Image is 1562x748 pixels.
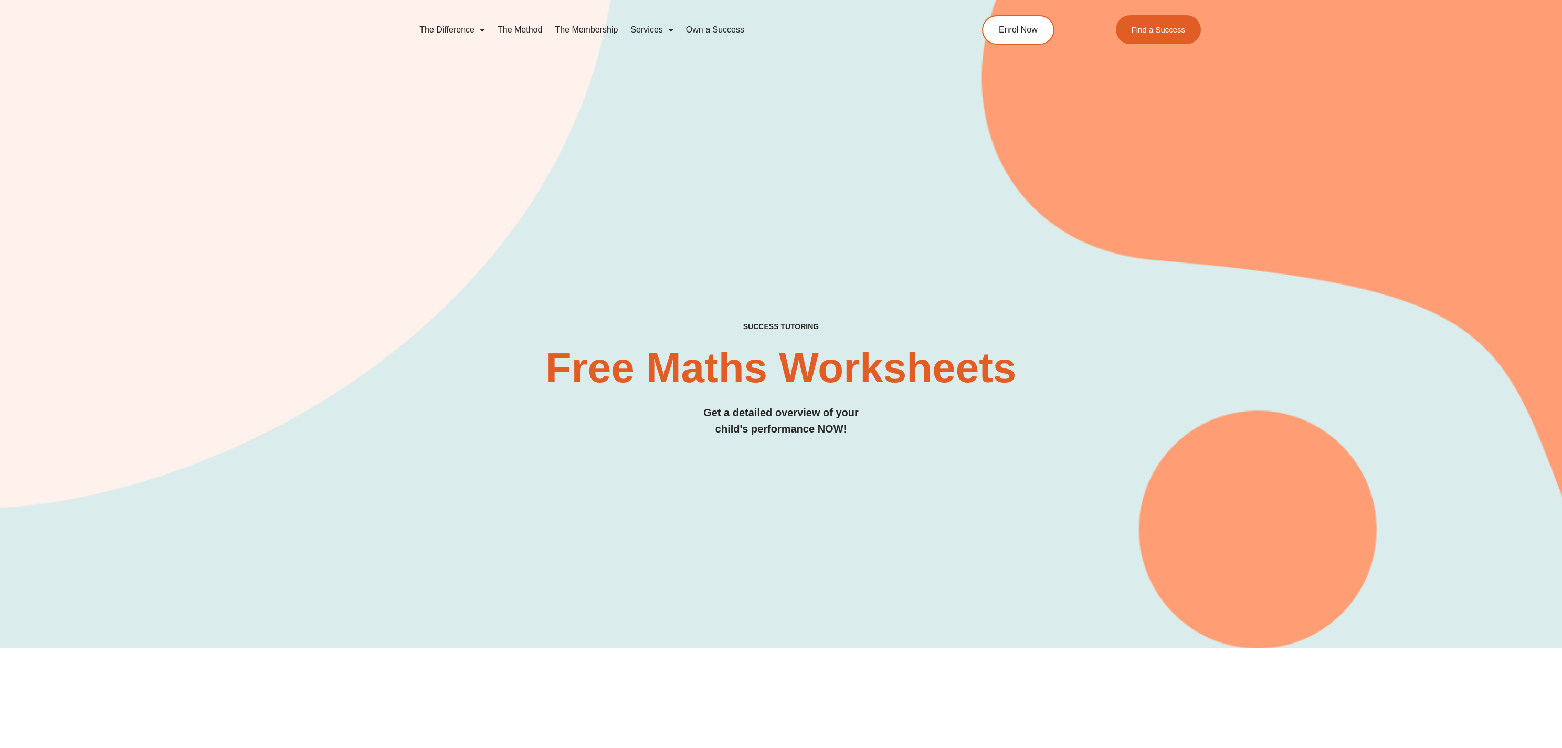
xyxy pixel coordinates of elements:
[548,18,624,42] a: The Membership
[361,322,1201,331] h4: SUCCESS TUTORING​
[413,18,934,42] nav: Menu
[361,347,1201,389] h2: Free Maths Worksheets​
[361,405,1201,437] h3: Get a detailed overview of your child's performance NOW!
[624,18,679,42] a: Services
[1115,15,1201,44] a: Find a Success
[680,18,751,42] a: Own a Success
[413,18,491,42] a: The Difference
[1131,26,1185,34] span: Find a Success
[982,15,1054,45] a: Enrol Now
[491,18,548,42] a: The Method
[999,26,1038,34] span: Enrol Now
